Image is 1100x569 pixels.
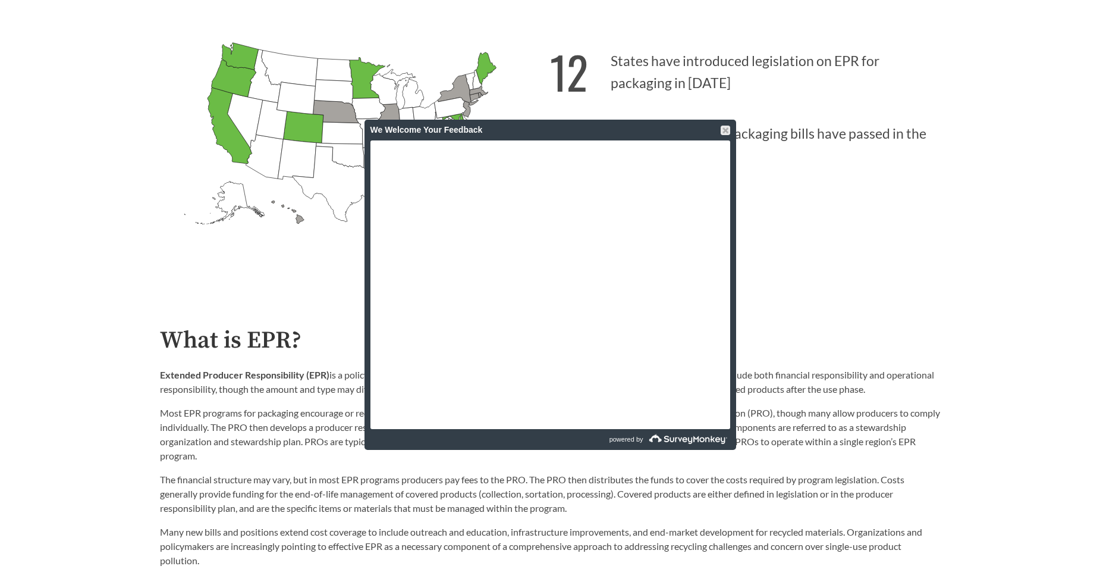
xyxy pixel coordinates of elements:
[552,429,730,450] a: powered by
[550,32,940,105] p: States have introduced legislation on EPR for packaging in [DATE]
[639,112,656,178] strong: 7
[550,105,940,178] p: EPR for packaging bills have passed in the U.S.
[160,473,940,515] p: The financial structure may vary, but in most EPR programs producers pay fees to the PRO. The PRO...
[609,429,643,450] span: powered by
[160,327,940,354] h2: What is EPR?
[160,369,329,380] strong: Extended Producer Responsibility (EPR)
[160,406,940,463] p: Most EPR programs for packaging encourage or require producers of packaging products to join a co...
[160,368,940,396] p: is a policy approach that assigns producers responsibility for the end-of-life of products. This ...
[550,39,588,105] strong: 12
[370,120,730,140] div: We Welcome Your Feedback
[160,525,940,568] p: Many new bills and positions extend cost coverage to include outreach and education, infrastructu...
